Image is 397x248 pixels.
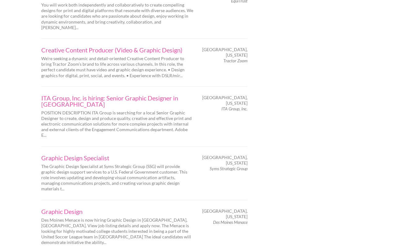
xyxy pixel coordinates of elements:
a: Graphic Design [41,208,193,215]
a: Creative Content Producer (Video & Graphic Design) [41,47,193,53]
span: [GEOGRAPHIC_DATA], [US_STATE] [202,208,248,219]
span: [GEOGRAPHIC_DATA], [US_STATE] [202,47,248,58]
p: Des Moines Menace is now hiring Graphic Design in [GEOGRAPHIC_DATA], [GEOGRAPHIC_DATA]. View job ... [41,217,193,246]
em: Syms Strategic Group [210,166,248,171]
p: The Graphic Design Specialist at Syms Strategic Group (SSG) will provide graphic design support s... [41,164,193,192]
em: Des Moines Menace [213,219,248,225]
a: Graphic Design Specialist [41,155,193,161]
em: ITA Group, Inc. [221,106,248,111]
p: We’re seeking a dynamic and detail-oriented Creative Content Producer to bring Tractor Zoom’s bra... [41,56,193,78]
a: ITA Group, Inc. is hiring: Senior Graphic Designer in [GEOGRAPHIC_DATA] [41,95,193,107]
span: [GEOGRAPHIC_DATA], [US_STATE] [202,95,248,106]
em: Tractor Zoom [223,58,248,63]
p: You will work both independently and collaboratively to create compelling designs for print and d... [41,2,193,30]
p: POSITION DESCRIPTION ITA Group is searching for a local Senior Graphic Designer to create, design... [41,110,193,138]
span: [GEOGRAPHIC_DATA], [US_STATE] [202,155,248,166]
